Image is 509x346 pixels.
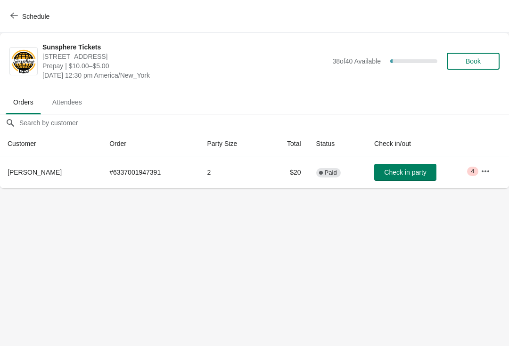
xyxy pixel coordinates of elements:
img: Sunsphere Tickets [10,48,37,74]
button: Check in party [374,164,436,181]
span: Attendees [45,94,90,111]
span: Schedule [22,13,49,20]
td: 2 [199,156,266,188]
span: Orders [6,94,41,111]
span: 4 [471,168,474,175]
input: Search by customer [19,114,509,131]
td: # 6337001947391 [102,156,199,188]
th: Order [102,131,199,156]
span: Sunsphere Tickets [42,42,328,52]
span: Book [466,57,481,65]
span: [STREET_ADDRESS] [42,52,328,61]
span: Check in party [384,169,426,176]
span: [DATE] 12:30 pm America/New_York [42,71,328,80]
th: Party Size [199,131,266,156]
span: Paid [325,169,337,177]
td: $20 [266,156,308,188]
button: Schedule [5,8,57,25]
span: Prepay | $10.00–$5.00 [42,61,328,71]
button: Book [447,53,500,70]
span: [PERSON_NAME] [8,169,62,176]
th: Total [266,131,308,156]
span: 38 of 40 Available [332,57,381,65]
th: Check in/out [367,131,473,156]
th: Status [309,131,367,156]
